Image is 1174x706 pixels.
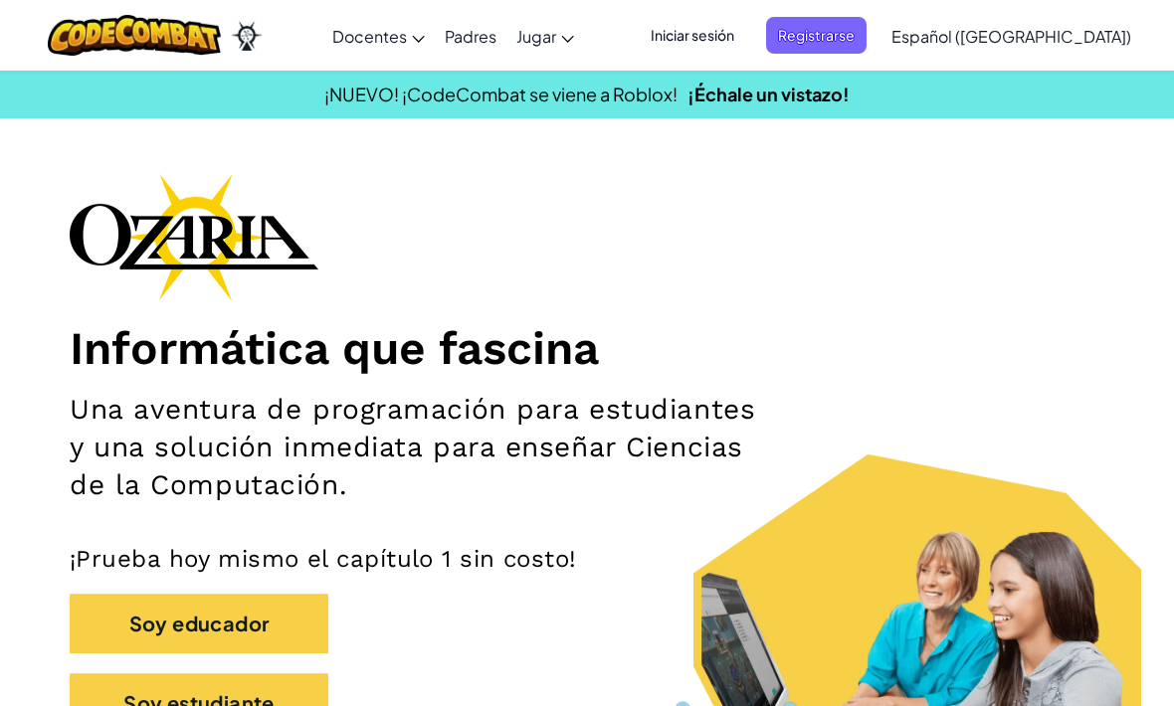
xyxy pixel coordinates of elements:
button: Iniciar sesión [639,17,746,54]
span: Docentes [332,26,407,47]
p: ¡Prueba hoy mismo el capítulo 1 sin costo! [70,544,1104,574]
a: Padres [435,9,506,63]
h1: Informática que fascina [70,320,1104,376]
img: CodeCombat logo [48,15,222,56]
button: Registrarse [766,17,867,54]
span: ¡NUEVO! ¡CodeCombat se viene a Roblox! [324,83,678,105]
button: Soy educador [70,594,328,653]
a: ¡Échale un vistazo! [687,83,850,105]
a: Docentes [322,9,435,63]
span: Español ([GEOGRAPHIC_DATA]) [891,26,1131,47]
span: Jugar [516,26,556,47]
a: Español ([GEOGRAPHIC_DATA]) [881,9,1141,63]
img: Ozaria [231,21,263,51]
img: Ozaria branding logo [70,173,318,300]
a: Jugar [506,9,584,63]
h2: Una aventura de programación para estudiantes y una solución inmediata para enseñar Ciencias de l... [70,391,763,504]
